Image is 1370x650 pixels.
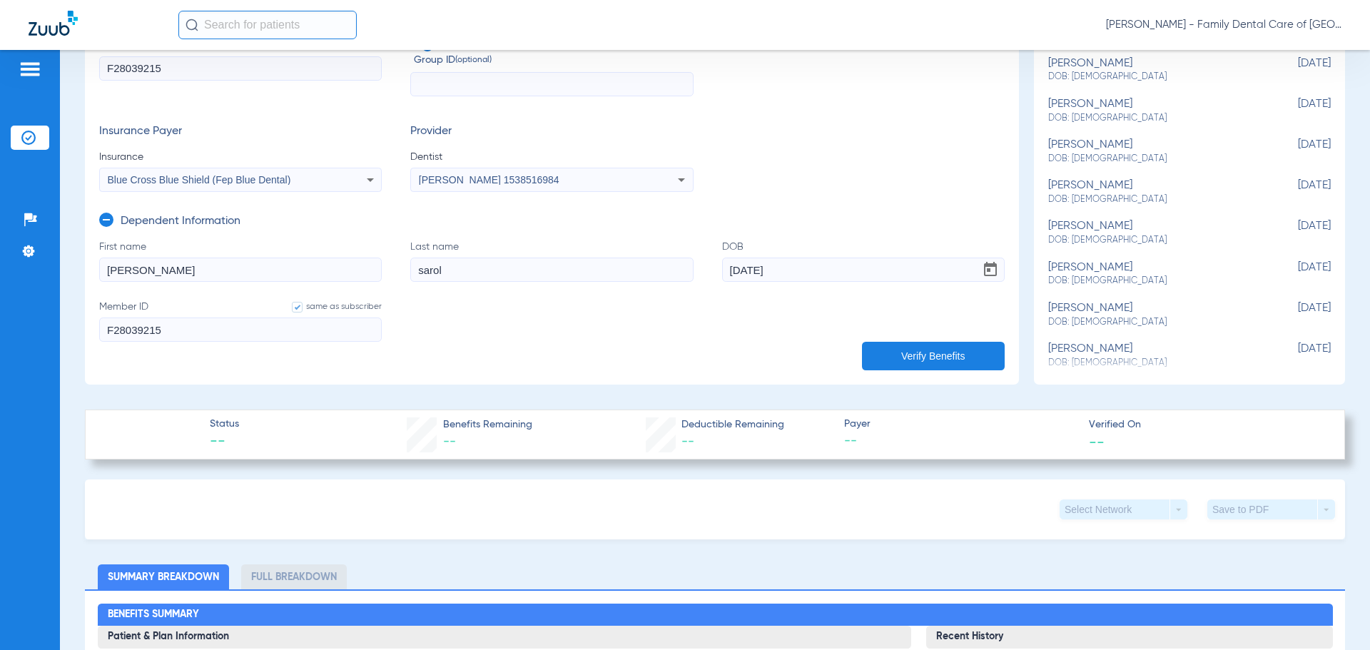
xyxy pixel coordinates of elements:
h2: Benefits Summary [98,604,1333,626]
div: [PERSON_NAME] [1048,261,1259,288]
div: [PERSON_NAME] [1048,138,1259,165]
h3: Dependent Information [121,215,240,229]
span: DOB: [DEMOGRAPHIC_DATA] [1048,112,1259,125]
h3: Insurance Payer [99,125,382,139]
span: [DATE] [1259,57,1331,83]
img: Zuub Logo [29,11,78,36]
li: Summary Breakdown [98,564,229,589]
label: same as subscriber [278,300,382,314]
div: [PERSON_NAME] [1048,302,1259,328]
label: First name [99,240,382,282]
div: [PERSON_NAME] [1048,57,1259,83]
input: Member ID [99,56,382,81]
span: Status [210,417,239,432]
span: DOB: [DEMOGRAPHIC_DATA] [1048,71,1259,83]
input: Member IDsame as subscriber [99,318,382,342]
span: Dentist [410,150,693,164]
span: -- [1089,434,1105,449]
div: [PERSON_NAME] [1048,220,1259,246]
span: -- [210,432,239,452]
span: DOB: [DEMOGRAPHIC_DATA] [1048,153,1259,166]
span: [DATE] [1259,261,1331,288]
span: [DATE] [1259,302,1331,328]
div: [PERSON_NAME] [1048,342,1259,369]
span: -- [443,435,456,448]
img: hamburger-icon [19,61,41,78]
li: Full Breakdown [241,564,347,589]
div: [PERSON_NAME] [1048,179,1259,205]
h3: Provider [410,125,693,139]
span: Benefits Remaining [443,417,532,432]
span: [DATE] [1259,342,1331,369]
span: Group ID [414,53,693,68]
span: DOB: [DEMOGRAPHIC_DATA] [1048,316,1259,329]
span: [DATE] [1259,220,1331,246]
span: DOB: [DEMOGRAPHIC_DATA] [1048,234,1259,247]
h3: Patient & Plan Information [98,626,911,649]
small: (optional) [455,53,492,68]
div: [PERSON_NAME] [1048,98,1259,124]
span: DOB: [DEMOGRAPHIC_DATA] [1048,275,1259,288]
label: Member ID [99,300,382,342]
label: Last name [410,240,693,282]
label: Member ID [99,39,382,97]
input: Last name [410,258,693,282]
span: [DATE] [1259,98,1331,124]
span: [DATE] [1259,138,1331,165]
button: Open calendar [976,255,1005,284]
span: Verified On [1089,417,1321,432]
span: DOB: [DEMOGRAPHIC_DATA] [1048,193,1259,206]
input: DOBOpen calendar [722,258,1005,282]
button: Verify Benefits [862,342,1005,370]
label: DOB [722,240,1005,282]
span: Payer [844,417,1077,432]
img: Search Icon [186,19,198,31]
span: -- [844,432,1077,450]
span: [PERSON_NAME] 1538516984 [419,174,559,186]
span: [DATE] [1259,179,1331,205]
span: Blue Cross Blue Shield (Fep Blue Dental) [108,174,291,186]
input: Search for patients [178,11,357,39]
h3: Recent History [926,626,1333,649]
input: First name [99,258,382,282]
span: -- [681,435,694,448]
span: Insurance [99,150,382,164]
span: Deductible Remaining [681,417,784,432]
span: [PERSON_NAME] - Family Dental Care of [GEOGRAPHIC_DATA] [1106,18,1341,32]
